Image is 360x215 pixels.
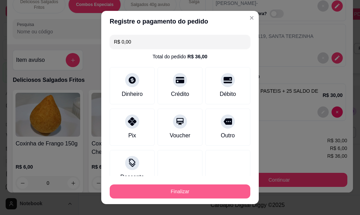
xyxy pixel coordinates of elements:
[120,173,144,181] div: Desconto
[153,53,207,60] div: Total do pedido
[114,35,246,49] input: Ex.: hambúrguer de cordeiro
[170,131,191,140] div: Voucher
[101,11,259,32] header: Registre o pagamento do pedido
[110,184,250,198] button: Finalizar
[128,131,136,140] div: Pix
[171,90,189,98] div: Crédito
[187,53,207,60] div: R$ 36,00
[246,12,257,24] button: Close
[122,90,143,98] div: Dinheiro
[221,131,235,140] div: Outro
[220,90,236,98] div: Débito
